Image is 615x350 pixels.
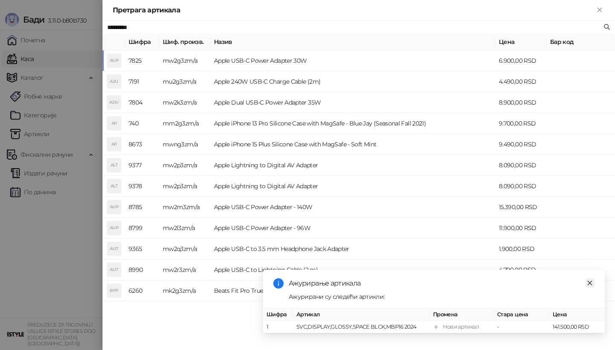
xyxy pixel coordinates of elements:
th: Шифра [125,34,159,50]
td: mw2p3zm/a [159,155,211,176]
td: Apple iPhone 13 Pro Silicone Case with MagSafe - Blue Jay (Seasonal Fall 2021) [211,113,495,134]
div: Ажурирани су следећи артикли: [289,292,594,301]
div: Претрага артикала [113,5,594,15]
div: ALT [107,158,121,172]
td: mw2g3zm/a [159,50,211,71]
a: Close [585,278,594,288]
th: Артикал [293,309,430,321]
td: Apple USB-C Power Adapter - 96W [211,218,495,239]
td: 7825 [125,50,159,71]
td: 4.790,00 RSD [495,260,547,280]
td: Apple USB-C Power Adapter 30W [211,50,495,71]
td: 141.500,00 RSD [549,321,605,333]
td: 8673 [125,134,159,155]
td: Apple Dual USB-C Power Adapter 35W [211,92,495,113]
td: Beats Fit Pro True Wireless Earbuds - Beats White [211,280,495,301]
span: info-circle [273,278,284,289]
div: ALT [107,179,121,193]
th: Бар код [547,34,615,50]
td: Apple Lightning to Digital AV Adapter [211,176,495,197]
td: 740 [125,113,159,134]
td: mm2g3zm/a [159,113,211,134]
td: 9377 [125,155,159,176]
td: 8.090,00 RSD [495,176,547,197]
th: Стара цена [494,309,549,321]
td: Apple 240W USB-C Charge Cable (2m) [211,71,495,92]
td: Apple USB-C Power Adapter - 140W [211,197,495,218]
div: AUP [107,221,121,235]
td: 9.700,00 RSD [495,113,547,134]
div: AI1 [107,137,121,151]
div: AUP [107,200,121,214]
td: Apple USB-C to 3.5 mm Headphone Jack Adapter [211,239,495,260]
td: 7191 [125,71,159,92]
div: AI1 [107,117,121,130]
div: A2U [107,75,121,88]
div: Ажурирање артикала [289,278,594,289]
td: mu2g3zm/a [159,71,211,92]
td: mk2g3zm/a [159,280,211,301]
td: Apple iPhone 15 Plus Silicone Case with MagSafe - Soft Mint [211,134,495,155]
td: 6.900,00 RSD [495,50,547,71]
td: 15.390,00 RSD [495,197,547,218]
td: mw2l3zm/a [159,218,211,239]
th: Шифра [263,309,293,321]
td: 8.090,00 RSD [495,155,547,176]
th: Цена [495,34,547,50]
td: 6260 [125,280,159,301]
td: 1.900,00 RSD [495,239,547,260]
td: 8799 [125,218,159,239]
td: 9.490,00 RSD [495,134,547,155]
span: close [587,280,593,286]
th: Назив [211,34,495,50]
td: Apple Lightning to Digital AV Adapter [211,155,495,176]
div: AUT [107,263,121,277]
button: Close [594,5,605,15]
div: BFP [107,284,121,297]
td: 1 [263,321,293,333]
td: 9365 [125,239,159,260]
td: 9378 [125,176,159,197]
td: 4.490,00 RSD [495,71,547,92]
div: Нови артикал [443,323,479,331]
td: mw2r3zm/a [159,260,211,280]
td: mwng3zm/a [159,134,211,155]
th: Промена [430,309,494,321]
td: 8785 [125,197,159,218]
td: mw2m3zm/a [159,197,211,218]
td: mw2p3zm/a [159,176,211,197]
th: Цена [549,309,605,321]
td: - [494,321,549,333]
td: SVC,DISPLAY,GLOSSY,SPACE BLCK,MBP16 2024 [293,321,430,333]
th: Шиф. произв. [159,34,211,50]
td: 8.900,00 RSD [495,92,547,113]
div: ADU [107,96,121,109]
td: 11.900,00 RSD [495,218,547,239]
td: mw2k3zm/a [159,92,211,113]
div: AUT [107,242,121,256]
td: mw2q3zm/a [159,239,211,260]
td: 8990 [125,260,159,280]
div: AUP [107,54,121,67]
td: 7804 [125,92,159,113]
td: Apple USB-C to Lightning Cable (2 m) [211,260,495,280]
